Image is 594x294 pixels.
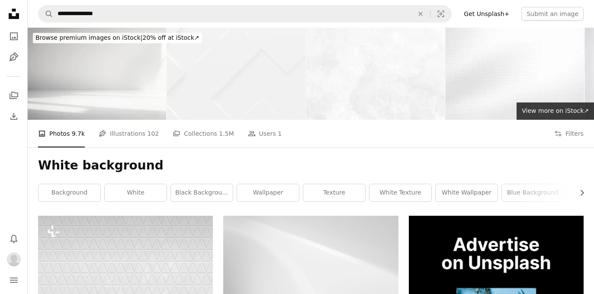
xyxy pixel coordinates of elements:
a: a black and white photo of a white wall [223,270,398,278]
a: Illustrations 102 [99,120,159,147]
a: Collections 1.5M [173,120,234,147]
a: Photos [5,28,22,45]
a: View more on iStock↗ [517,102,594,120]
span: 102 [148,129,159,138]
a: Illustrations [5,48,22,66]
a: Users 1 [248,120,282,147]
h1: White background [38,158,584,173]
a: Get Unsplash+ [459,7,514,21]
span: View more on iStock ↗ [522,107,589,114]
img: Marble Abstract Christmas White Gray Grunge Texture Wave Pattern Snow Ice Floe Hill Silver Winter... [306,28,445,120]
button: Profile [5,251,22,268]
span: 20% off at iStock ↗ [35,34,199,41]
button: Notifications [5,230,22,247]
button: Menu [5,272,22,289]
button: Search Unsplash [39,6,53,22]
a: Download History [5,108,22,125]
img: White Gray Wave Pixelated Pattern Abstract Ombre Silver Background Pixel Spotlight Wrinkled Blank... [446,28,584,120]
a: wallpaper [237,184,299,201]
a: blue background [502,184,564,201]
a: background [39,184,100,201]
a: Browse premium images on iStock|20% off at iStock↗ [28,28,207,48]
a: Collections [5,87,22,104]
img: White Business Style Background (3D Illustration) [167,28,305,120]
button: Submit an image [521,7,584,21]
button: scroll list to the right [574,184,584,201]
a: white wallpaper [436,184,498,201]
span: 1 [278,129,282,138]
button: Filters [554,120,584,147]
button: Visual search [430,6,451,22]
a: black background [171,184,233,201]
a: white [105,184,167,201]
span: 1.5M [219,129,234,138]
a: white texture [369,184,431,201]
span: Browse premium images on iStock | [35,34,142,41]
form: Find visuals sitewide [38,5,452,22]
button: Clear [411,6,430,22]
a: texture [303,184,365,201]
img: Minimalist Abstract Empty White Room for product presentation [28,28,166,120]
img: Avatar of user Gulfem Santo [7,252,21,266]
